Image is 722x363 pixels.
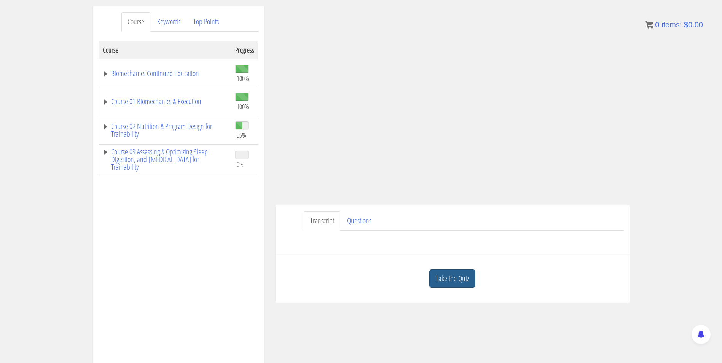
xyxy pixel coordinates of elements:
[429,269,475,288] a: Take the Quiz
[103,123,228,138] a: Course 02 Nutrition & Program Design for Trainability
[237,102,249,111] span: 100%
[103,98,228,105] a: Course 01 Biomechanics & Execution
[187,12,225,32] a: Top Points
[237,160,244,169] span: 0%
[151,12,186,32] a: Keywords
[684,21,703,29] bdi: 0.00
[103,148,228,171] a: Course 03 Assessing & Optimizing Sleep Digestion, and [MEDICAL_DATA] for Trainability
[645,21,703,29] a: 0 items: $0.00
[237,131,246,139] span: 55%
[645,21,653,29] img: icon11.png
[231,41,258,59] th: Progress
[341,211,378,231] a: Questions
[661,21,682,29] span: items:
[304,211,340,231] a: Transcript
[103,70,228,77] a: Biomechanics Continued Education
[121,12,150,32] a: Course
[99,41,231,59] th: Course
[237,74,249,83] span: 100%
[684,21,688,29] span: $
[655,21,659,29] span: 0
